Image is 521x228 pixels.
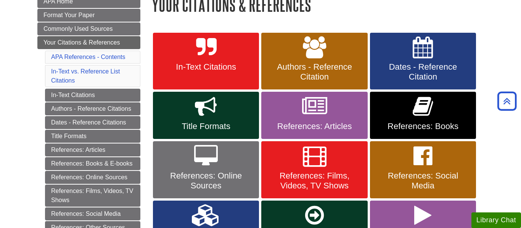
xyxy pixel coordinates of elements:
a: Authors - Reference Citations [45,102,140,115]
span: Authors - Reference Citation [267,62,362,82]
a: References: Films, Videos, TV Shows [45,185,140,207]
button: Library Chat [471,212,521,228]
span: Commonly Used Sources [43,26,113,32]
span: References: Social Media [376,171,470,191]
a: References: Films, Videos, TV Shows [261,141,367,198]
a: References: Books [370,92,476,139]
a: Dates - Reference Citation [370,33,476,90]
span: In-Text Citations [159,62,253,72]
span: References: Books [376,121,470,131]
a: In-Text Citations [153,33,259,90]
a: References: Articles [261,92,367,139]
span: References: Online Sources [159,171,253,191]
a: Your Citations & References [37,36,140,49]
a: References: Articles [45,143,140,156]
a: References: Online Sources [45,171,140,184]
span: References: Articles [267,121,362,131]
span: Format Your Paper [43,12,95,18]
span: Title Formats [159,121,253,131]
a: References: Online Sources [153,141,259,198]
a: Back to Top [495,96,519,106]
span: Dates - Reference Citation [376,62,470,82]
a: Dates - Reference Citations [45,116,140,129]
a: In-Text vs. Reference List Citations [51,68,120,84]
a: References: Books & E-books [45,157,140,170]
span: Your Citations & References [43,39,120,46]
a: Title Formats [45,130,140,143]
a: Title Formats [153,92,259,139]
a: References: Social Media [370,141,476,198]
a: References: Social Media [45,207,140,220]
a: APA References - Contents [51,54,125,60]
a: Commonly Used Sources [37,22,140,35]
a: Authors - Reference Citation [261,33,367,90]
a: In-Text Citations [45,89,140,102]
span: References: Films, Videos, TV Shows [267,171,362,191]
a: Format Your Paper [37,9,140,22]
